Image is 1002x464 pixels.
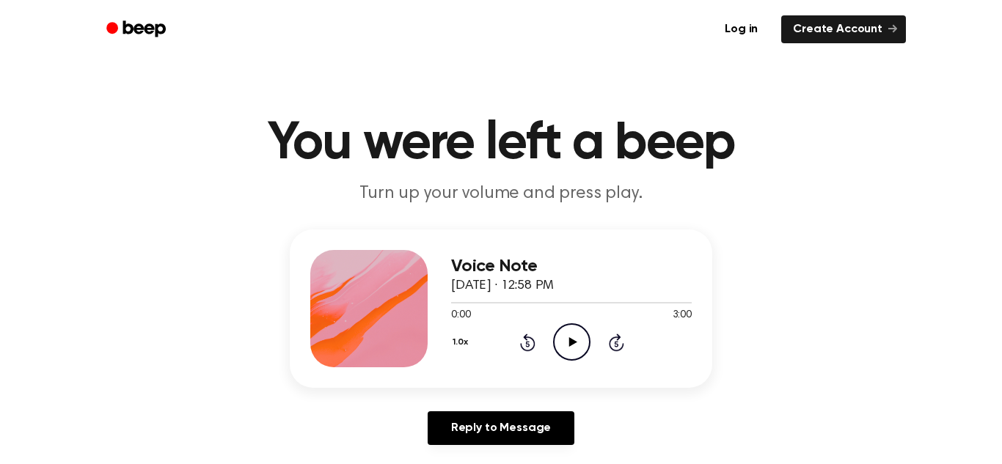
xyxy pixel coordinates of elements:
[96,15,179,44] a: Beep
[451,308,470,323] span: 0:00
[710,12,772,46] a: Log in
[451,257,692,276] h3: Voice Note
[781,15,906,43] a: Create Account
[125,117,877,170] h1: You were left a beep
[219,182,783,206] p: Turn up your volume and press play.
[451,279,554,292] span: [DATE] · 12:58 PM
[673,308,692,323] span: 3:00
[428,411,574,445] a: Reply to Message
[451,330,473,355] button: 1.0x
